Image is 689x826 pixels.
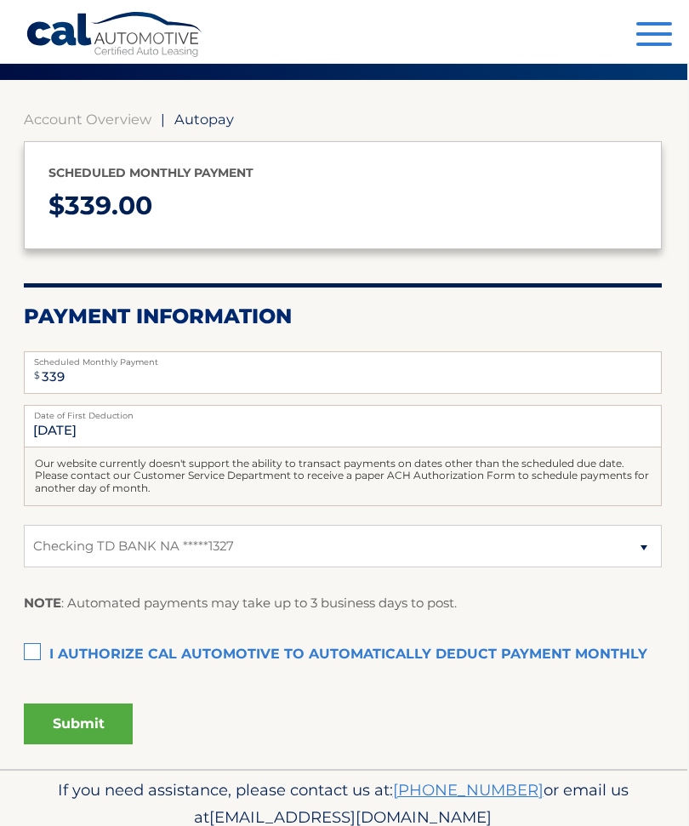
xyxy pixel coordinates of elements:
[26,11,204,60] a: Cal Automotive
[24,111,151,128] a: Account Overview
[48,162,637,184] p: Scheduled monthly payment
[24,595,61,611] strong: NOTE
[24,592,457,614] p: : Automated payments may take up to 3 business days to post.
[24,351,662,365] label: Scheduled Monthly Payment
[636,22,672,50] button: Menu
[48,184,637,229] p: $
[174,111,234,128] span: Autopay
[24,304,662,329] h2: Payment Information
[29,356,45,395] span: $
[24,447,662,506] div: Our website currently doesn't support the ability to transact payments on dates other than the sc...
[24,638,662,672] label: I authorize cal automotive to automatically deduct payment monthly
[24,704,133,744] button: Submit
[24,405,662,419] label: Date of First Deduction
[65,190,152,221] span: 339.00
[24,351,662,394] input: Payment Amount
[393,780,544,800] a: [PHONE_NUMBER]
[24,405,662,447] input: Payment Date
[161,111,165,128] span: |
